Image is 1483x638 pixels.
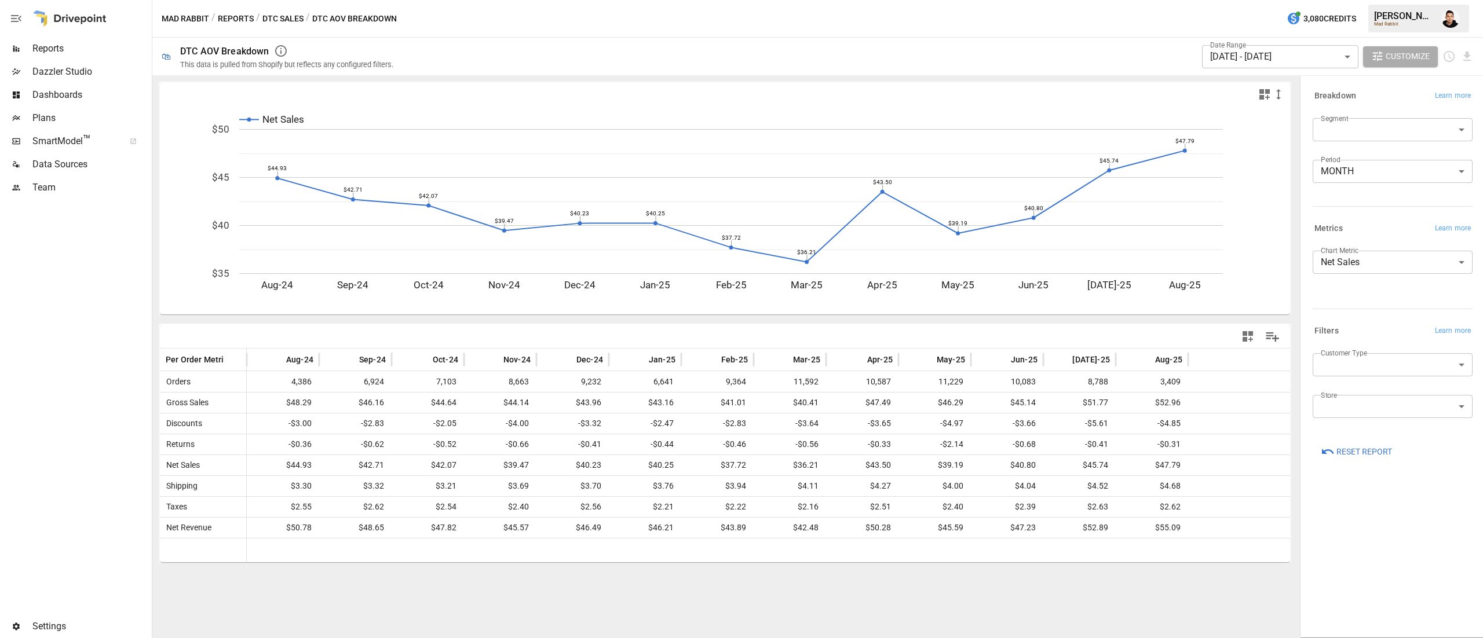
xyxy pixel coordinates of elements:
[337,279,368,291] text: Sep-24
[83,133,91,147] span: ™
[1086,497,1110,517] span: $2.63
[579,372,603,392] span: 9,232
[649,354,675,365] span: Jan-25
[791,455,820,475] span: $36.21
[1083,434,1110,454] span: -$0.41
[162,12,209,26] button: Mad Rabbit
[1138,351,1154,368] button: Sort
[486,351,502,368] button: Sort
[506,497,531,517] span: $2.40
[919,351,936,368] button: Sort
[434,476,458,496] span: $3.21
[1175,138,1195,144] text: $47.79
[574,455,603,475] span: $40.23
[1009,393,1038,413] span: $45.14
[1386,49,1430,64] span: Customize
[716,279,747,291] text: Feb-25
[432,434,458,454] span: -$0.52
[576,434,603,454] span: -$0.41
[1435,223,1471,234] span: Learn more
[32,181,149,195] span: Team
[646,210,665,217] text: $40.25
[941,279,974,291] text: May-25
[1087,279,1131,291] text: [DATE]-25
[574,518,603,538] span: $46.49
[646,455,675,475] span: $40.25
[570,210,589,217] text: $40.23
[1081,393,1110,413] span: $51.77
[1460,50,1474,63] button: Download report
[794,434,820,454] span: -$0.56
[504,413,531,434] span: -$4.00
[651,497,675,517] span: $2.21
[1156,434,1182,454] span: -$0.31
[162,419,202,428] span: Discounts
[1156,413,1182,434] span: -$4.85
[357,518,386,538] span: $48.65
[776,351,792,368] button: Sort
[162,523,211,532] span: Net Revenue
[32,111,149,125] span: Plans
[1013,476,1038,496] span: $4.04
[704,351,720,368] button: Sort
[166,354,228,365] span: Per Order Metric
[1313,251,1473,274] div: Net Sales
[1374,21,1434,27] div: Mad Rabbit
[359,354,386,365] span: Sep-24
[32,42,149,56] span: Reports
[1314,222,1343,235] h6: Metrics
[868,497,893,517] span: $2.51
[357,393,386,413] span: $46.16
[306,12,310,26] div: /
[162,398,209,407] span: Gross Sales
[1024,205,1043,211] text: $40.80
[434,497,458,517] span: $2.54
[32,65,149,79] span: Dazzler Studio
[1313,160,1473,183] div: MONTH
[212,267,229,279] text: $35
[268,165,287,171] text: $44.93
[357,455,386,475] span: $42.71
[866,434,893,454] span: -$0.33
[287,434,313,454] span: -$0.36
[180,60,393,69] div: This data is pulled from Shopify but reflects any configured filters.
[284,455,313,475] span: $44.93
[1086,372,1110,392] span: 8,788
[794,413,820,434] span: -$3.64
[261,279,293,291] text: Aug-24
[868,476,893,496] span: $4.27
[866,413,893,434] span: -$3.65
[1159,372,1182,392] span: 3,409
[873,179,892,185] text: $43.50
[359,434,386,454] span: -$0.62
[1435,90,1471,102] span: Learn more
[724,497,748,517] span: $2.22
[574,393,603,413] span: $43.96
[359,413,386,434] span: -$2.83
[1321,113,1348,123] label: Segment
[791,518,820,538] span: $42.48
[937,354,965,365] span: May-25
[162,502,187,511] span: Taxes
[796,476,820,496] span: $4.11
[289,497,313,517] span: $2.55
[160,106,1291,314] div: A chart.
[495,218,514,224] text: $39.47
[224,351,240,368] button: Sort
[1313,441,1400,462] button: Reset Report
[429,455,458,475] span: $42.07
[579,497,603,517] span: $2.56
[576,354,603,365] span: Dec-24
[1210,40,1246,50] label: Date Range
[936,393,965,413] span: $46.29
[488,279,520,291] text: Nov-24
[344,186,363,193] text: $42.71
[1374,10,1434,21] div: [PERSON_NAME]
[646,518,675,538] span: $46.21
[938,413,965,434] span: -$4.97
[1336,445,1392,459] span: Reset Report
[724,372,748,392] span: 9,364
[936,518,965,538] span: $45.59
[1009,372,1038,392] span: 10,083
[32,157,149,171] span: Data Sources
